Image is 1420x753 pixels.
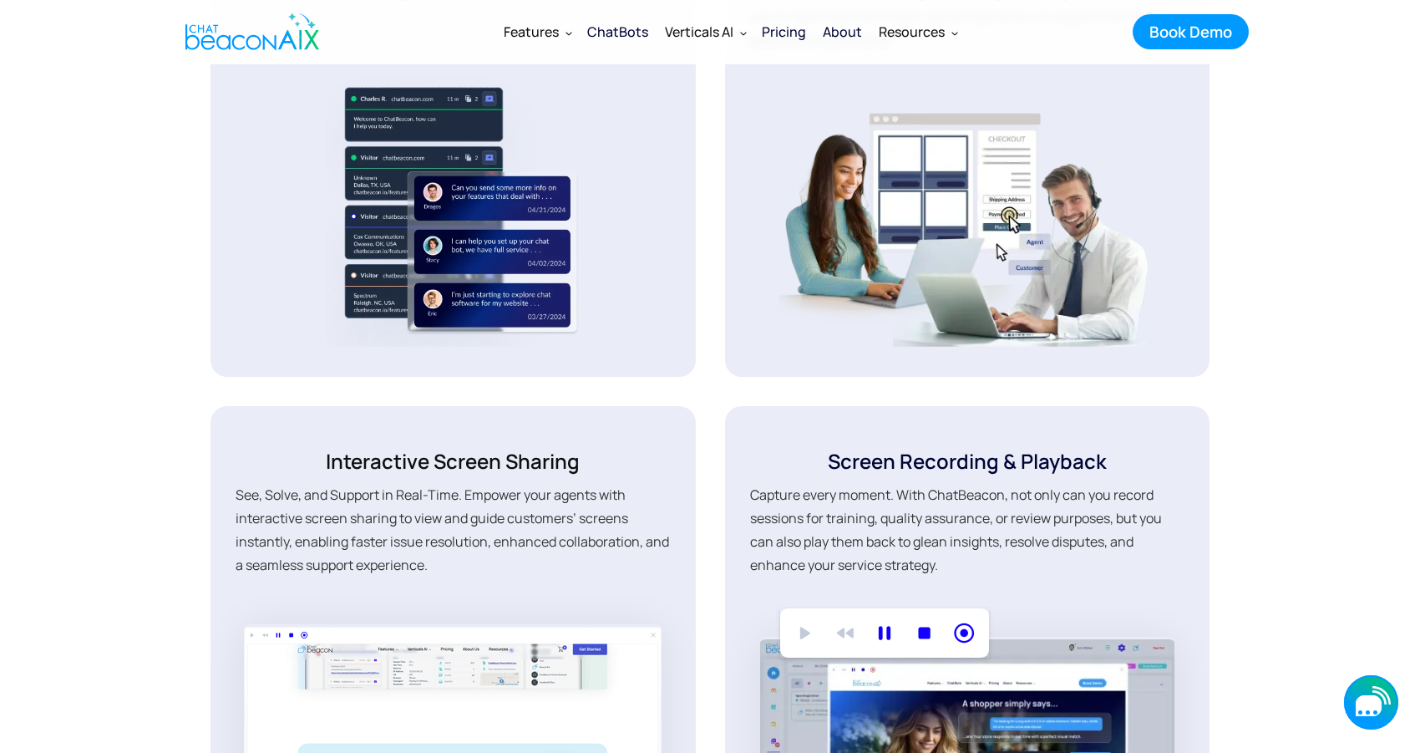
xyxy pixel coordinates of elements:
img: Dropdown [951,29,958,36]
div: ChatBots [587,20,648,43]
div: Features [504,20,559,43]
a: About [814,10,870,53]
a: Pricing [753,10,814,53]
div: Verticals AI [657,12,753,52]
div: Book Demo [1149,21,1232,43]
p: See, Solve, and Support in Real-Time. Empower your agents with interactive screen sharing to view... [236,483,671,577]
div: Verticals AI [665,20,733,43]
img: Dropdown [740,29,747,36]
img: Dropdown [565,29,572,36]
div: About [823,20,862,43]
div: Screen Recording & Playback [750,448,1185,475]
div: Features [495,12,579,52]
div: Resources [879,20,945,43]
div: Interactive Screen Sharing [236,448,671,475]
div: Resources [870,12,965,52]
a: Book Demo [1133,14,1249,49]
div: Pricing [762,20,806,43]
p: Capture every moment. With ChatBeacon, not only can you record sessions for training, quality ass... [750,483,1185,623]
a: ChatBots [579,10,657,53]
a: home [171,3,328,61]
